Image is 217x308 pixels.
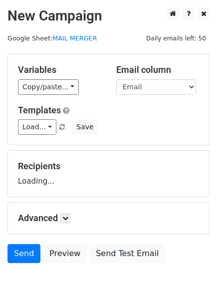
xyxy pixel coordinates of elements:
h2: New Campaign [7,7,210,24]
div: Loading... [18,161,199,187]
h5: Advanced [18,213,199,224]
a: Preview [43,244,87,263]
a: Send [7,244,40,263]
h5: Email column [116,64,200,75]
a: Daily emails left: 50 [143,34,210,42]
a: Load... [18,119,56,135]
a: Copy/paste... [18,79,79,95]
a: MAIL MERGER [52,34,97,42]
a: Templates [18,105,61,115]
button: Save [72,119,98,135]
h5: Recipients [18,161,199,172]
span: Daily emails left: 50 [143,33,210,44]
small: Google Sheet: [7,34,97,42]
h5: Variables [18,64,101,75]
a: Send Test Email [89,244,165,263]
